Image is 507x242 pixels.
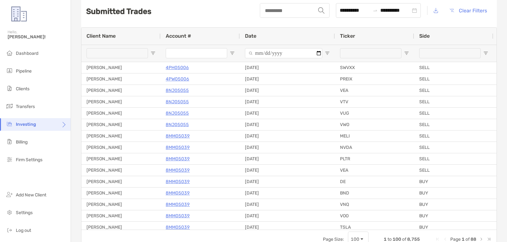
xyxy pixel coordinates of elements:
span: Client Name [87,33,116,39]
div: PLTR [335,153,414,164]
a: 8NJ05055 [166,121,189,129]
a: 8MM05039 [166,189,190,197]
p: 8MM05039 [166,143,190,151]
div: [DATE] [240,85,335,96]
div: VEA [335,165,414,176]
img: clients icon [6,85,13,92]
p: 4PW05006 [166,75,189,83]
span: 1 [384,237,387,242]
div: [DATE] [240,210,335,221]
div: [DATE] [240,199,335,210]
div: [DATE] [240,153,335,164]
img: firm-settings icon [6,156,13,163]
div: [DATE] [240,165,335,176]
div: Page Size: [323,237,344,242]
a: 8MM05039 [166,166,190,174]
div: NVDA [335,142,414,153]
span: Billing [16,139,28,145]
div: SELL [414,131,493,142]
span: to [373,8,378,13]
div: SELL [414,108,493,119]
img: pipeline icon [6,67,13,74]
div: BUY [414,210,493,221]
div: TSLA [335,222,414,233]
img: Zoe Logo [8,3,30,25]
span: Clients [16,86,29,92]
span: 1 [462,237,465,242]
div: First Page [435,237,440,242]
div: VOO [335,210,414,221]
button: Open Filter Menu [230,51,235,56]
span: Settings [16,210,33,215]
div: [PERSON_NAME] [81,131,161,142]
div: VWO [335,119,414,130]
div: [PERSON_NAME] [81,188,161,199]
button: Open Filter Menu [404,51,409,56]
span: 100 [393,237,401,242]
img: button icon [450,9,454,12]
div: SELL [414,165,493,176]
a: 8NJ05055 [166,98,189,106]
div: SELL [414,85,493,96]
span: of [465,237,470,242]
div: SELL [414,142,493,153]
img: add_new_client icon [6,191,13,198]
div: VTV [335,96,414,107]
div: SELL [414,153,493,164]
span: swap-right [373,8,378,13]
span: Pipeline [16,68,32,74]
span: Date [245,33,256,39]
img: logout icon [6,226,13,234]
a: 8MM05039 [166,201,190,208]
span: Dashboard [16,51,38,56]
div: MELI [335,131,414,142]
div: Previous Page [443,237,448,242]
span: of [402,237,406,242]
div: [PERSON_NAME] [81,85,161,96]
div: [PERSON_NAME] [81,108,161,119]
a: 4PH05006 [166,64,189,72]
p: 8MM05039 [166,178,190,186]
div: SELL [414,62,493,73]
a: 8NJ05055 [166,86,189,94]
a: 8MM05039 [166,155,190,163]
div: [PERSON_NAME] [81,96,161,107]
span: Firm Settings [16,157,42,162]
div: [DATE] [240,119,335,130]
a: 8MM05039 [166,212,190,220]
div: Next Page [479,237,484,242]
span: to [388,237,392,242]
div: VEA [335,85,414,96]
span: 88 [471,237,476,242]
span: Page [450,237,461,242]
a: 8MM05039 [166,223,190,231]
input: Date Filter Input [245,48,322,58]
div: SWVXX [335,62,414,73]
div: BUY [414,222,493,233]
div: [PERSON_NAME] [81,142,161,153]
div: [DATE] [240,222,335,233]
button: Open Filter Menu [325,51,330,56]
a: 8MM05039 [166,132,190,140]
button: Open Filter Menu [483,51,488,56]
div: [DATE] [240,96,335,107]
div: BUY [414,188,493,199]
button: Clear Filters [445,3,492,17]
div: DE [335,176,414,187]
div: VNQ [335,199,414,210]
div: [DATE] [240,108,335,119]
div: [PERSON_NAME] [81,222,161,233]
div: [PERSON_NAME] [81,165,161,176]
div: [DATE] [240,176,335,187]
button: Open Filter Menu [151,51,156,56]
span: Log out [16,228,31,233]
div: PREIX [335,73,414,85]
div: 100 [351,237,359,242]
